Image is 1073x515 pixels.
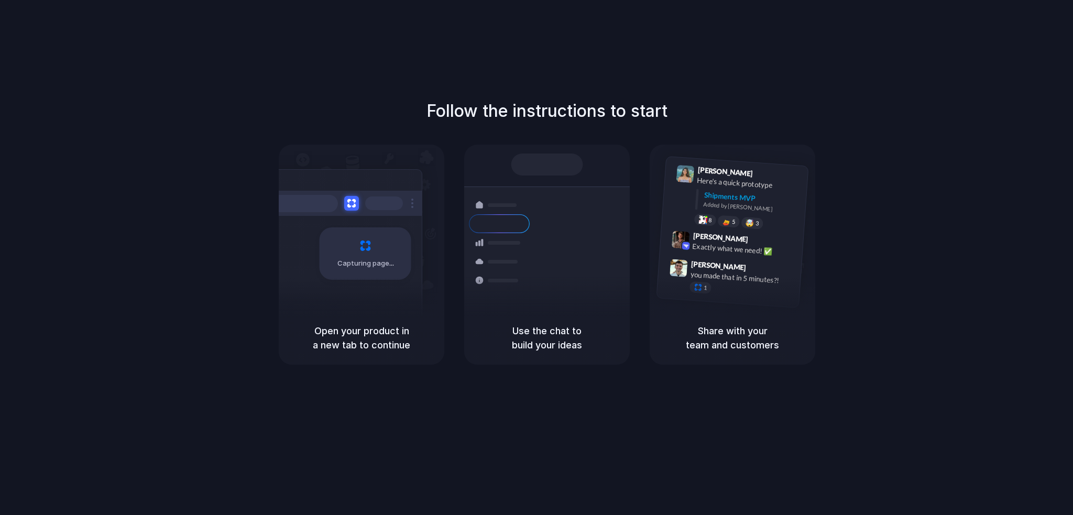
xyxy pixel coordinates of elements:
h5: Share with your team and customers [662,324,803,352]
h5: Use the chat to build your ideas [477,324,617,352]
span: [PERSON_NAME] [693,230,748,245]
h1: Follow the instructions to start [426,98,667,124]
span: [PERSON_NAME] [691,258,747,273]
span: [PERSON_NAME] [697,164,753,179]
span: 1 [704,285,707,291]
span: 9:42 AM [751,235,773,248]
span: 3 [756,221,759,226]
span: 9:41 AM [756,169,778,182]
div: 🤯 [746,220,754,227]
div: you made that in 5 minutes?! [690,269,795,287]
span: 9:47 AM [749,264,771,276]
div: Added by [PERSON_NAME] [703,200,800,215]
div: Shipments MVP [704,190,801,207]
span: 8 [708,217,712,223]
h5: Open your product in a new tab to continue [291,324,432,352]
div: Here's a quick prototype [697,175,802,193]
div: Exactly what we need! ✅ [692,241,797,259]
span: Capturing page [337,258,396,269]
span: 5 [732,219,736,225]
